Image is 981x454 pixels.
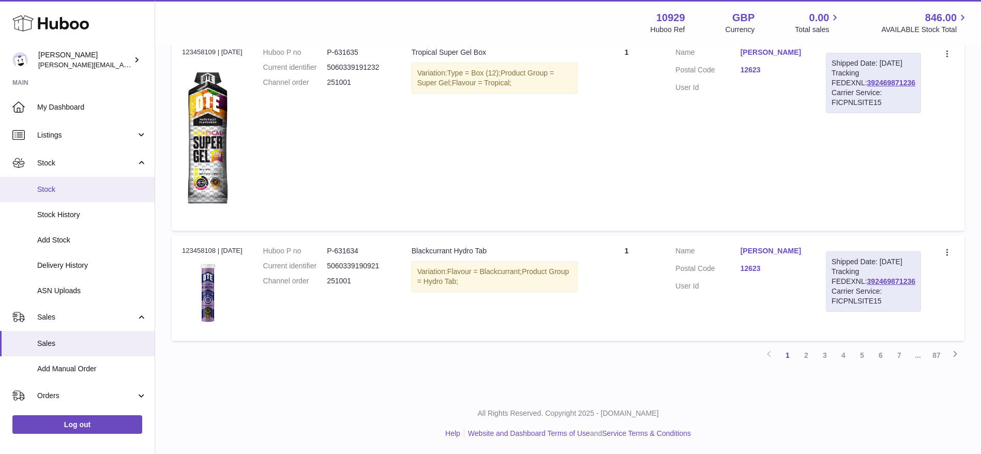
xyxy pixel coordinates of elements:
[12,415,142,434] a: Log out
[37,339,147,349] span: Sales
[826,251,921,311] div: Tracking FEDEXNL:
[445,429,460,437] a: Help
[832,257,915,267] div: Shipped Date: [DATE]
[263,246,327,256] dt: Huboo P no
[816,346,834,365] a: 3
[809,11,829,25] span: 0.00
[37,158,136,168] span: Stock
[412,246,578,256] div: Blackcurrant Hydro Tab
[675,83,740,93] dt: User Id
[832,286,915,306] div: Carrier Service: FICPNLSITE15
[38,50,131,70] div: [PERSON_NAME]
[263,63,327,72] dt: Current identifier
[327,48,391,57] dd: P-631635
[263,261,327,271] dt: Current identifier
[651,25,685,35] div: Huboo Ref
[182,246,243,255] div: 123458108 | [DATE]
[452,79,512,87] span: Flavour = Tropical;
[867,277,915,285] a: 392469871236
[832,88,915,108] div: Carrier Service: FICPNLSITE15
[37,102,147,112] span: My Dashboard
[327,276,391,286] dd: 251001
[327,63,391,72] dd: 5060339191232
[853,346,871,365] a: 5
[675,264,740,276] dt: Postal Code
[37,312,136,322] span: Sales
[675,246,740,259] dt: Name
[327,261,391,271] dd: 5060339190921
[37,235,147,245] span: Add Stock
[37,286,147,296] span: ASN Uploads
[37,261,147,270] span: Delivery History
[832,58,915,68] div: Shipped Date: [DATE]
[38,60,207,69] span: [PERSON_NAME][EMAIL_ADDRESS][DOMAIN_NAME]
[182,48,243,57] div: 123458109 | [DATE]
[890,346,909,365] a: 7
[163,408,973,418] p: All Rights Reserved. Copyright 2025 - [DOMAIN_NAME]
[447,267,522,276] span: Flavour = Blackcurrant;
[37,130,136,140] span: Listings
[675,281,740,291] dt: User Id
[675,65,740,78] dt: Postal Code
[263,276,327,286] dt: Channel order
[37,185,147,194] span: Stock
[263,78,327,87] dt: Channel order
[182,60,234,218] img: Super-Gel-Tropical-Flavour.png
[795,25,841,35] span: Total sales
[37,210,147,220] span: Stock History
[881,25,969,35] span: AVAILABLE Stock Total
[797,346,816,365] a: 2
[927,346,946,365] a: 87
[37,364,147,374] span: Add Manual Order
[464,429,691,438] li: and
[447,69,501,77] span: Type = Box (12);
[741,65,805,75] a: 12623
[778,346,797,365] a: 1
[588,37,665,231] td: 1
[726,25,755,35] div: Currency
[909,346,927,365] span: ...
[741,48,805,57] a: [PERSON_NAME]
[834,346,853,365] a: 4
[412,63,578,94] div: Variation:
[741,246,805,256] a: [PERSON_NAME]
[468,429,590,437] a: Website and Dashboard Terms of Use
[826,53,921,113] div: Tracking FEDEXNL:
[867,79,915,87] a: 392469871236
[732,11,754,25] strong: GBP
[871,346,890,365] a: 6
[588,236,665,341] td: 1
[417,267,569,285] span: Product Group = Hydro Tab;
[925,11,957,25] span: 846.00
[263,48,327,57] dt: Huboo P no
[412,48,578,57] div: Tropical Super Gel Box
[327,246,391,256] dd: P-631634
[182,259,234,328] img: BK-Hydro.png
[12,52,28,68] img: thomas@otesports.co.uk
[37,391,136,401] span: Orders
[795,11,841,35] a: 0.00 Total sales
[602,429,691,437] a: Service Terms & Conditions
[656,11,685,25] strong: 10929
[741,264,805,274] a: 12623
[327,78,391,87] dd: 251001
[675,48,740,60] dt: Name
[412,261,578,292] div: Variation:
[881,11,969,35] a: 846.00 AVAILABLE Stock Total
